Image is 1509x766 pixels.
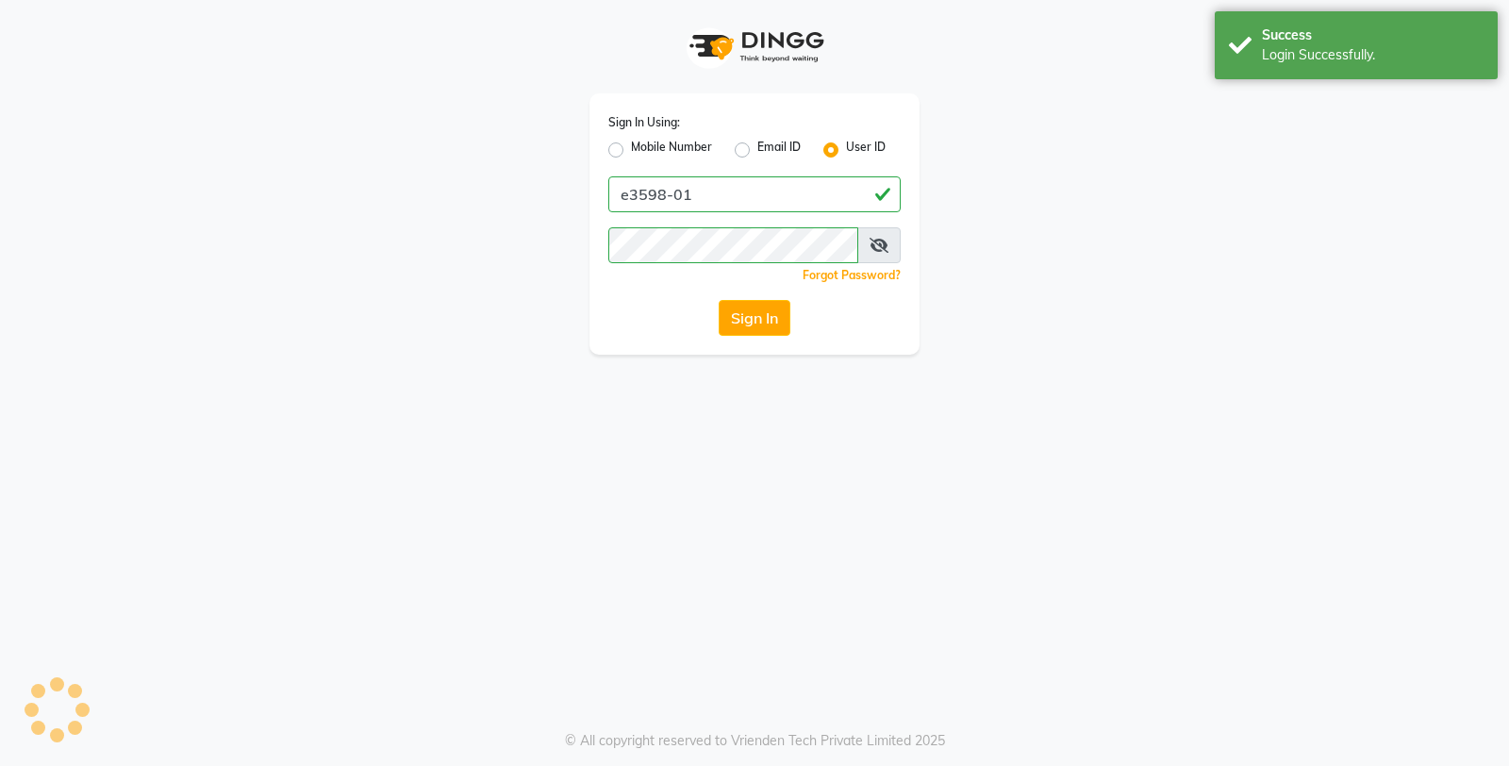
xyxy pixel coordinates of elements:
[631,139,712,161] label: Mobile Number
[803,268,901,282] a: Forgot Password?
[608,114,680,131] label: Sign In Using:
[1262,45,1484,65] div: Login Successfully.
[757,139,801,161] label: Email ID
[679,19,830,75] img: logo1.svg
[719,300,790,336] button: Sign In
[846,139,886,161] label: User ID
[1262,25,1484,45] div: Success
[608,176,901,212] input: Username
[608,227,858,263] input: Username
